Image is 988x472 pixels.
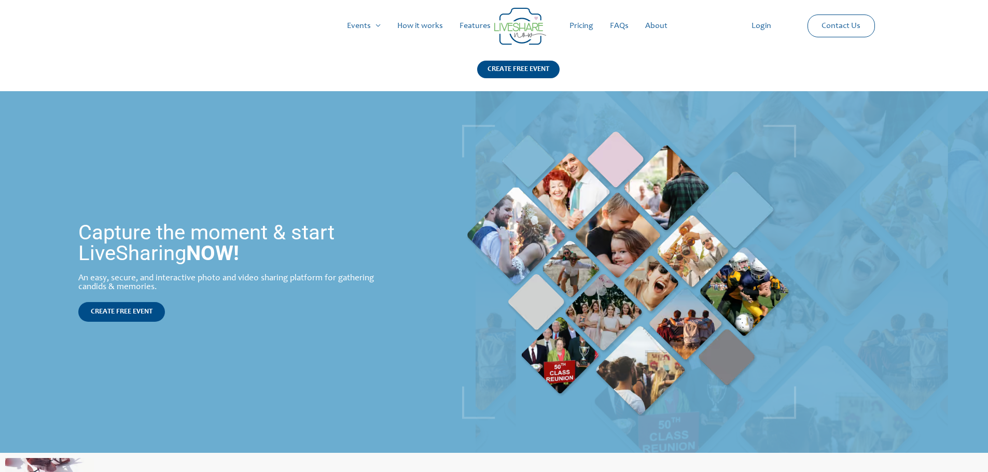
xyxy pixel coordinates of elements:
[477,61,560,78] div: CREATE FREE EVENT
[561,9,602,42] a: Pricing
[451,9,499,42] a: Features
[186,241,239,265] strong: NOW!
[78,274,394,292] div: An easy, secure, and interactive photo and video sharing platform for gathering candids & memories.
[813,15,869,37] a: Contact Us
[494,8,546,45] img: Group 14 | Live Photo Slideshow for Events | Create Free Events Album for Any Occasion
[477,61,560,91] a: CREATE FREE EVENT
[339,9,389,42] a: Events
[602,9,637,42] a: FAQs
[91,308,152,316] span: CREATE FREE EVENT
[743,9,780,42] a: Login
[18,9,970,42] nav: Site Navigation
[78,302,165,322] a: CREATE FREE EVENT
[637,9,676,42] a: About
[462,125,796,419] img: home_banner_pic | Live Photo Slideshow for Events | Create Free Events Album for Any Occasion
[78,222,394,264] h1: Capture the moment & start LiveSharing
[389,9,451,42] a: How it works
